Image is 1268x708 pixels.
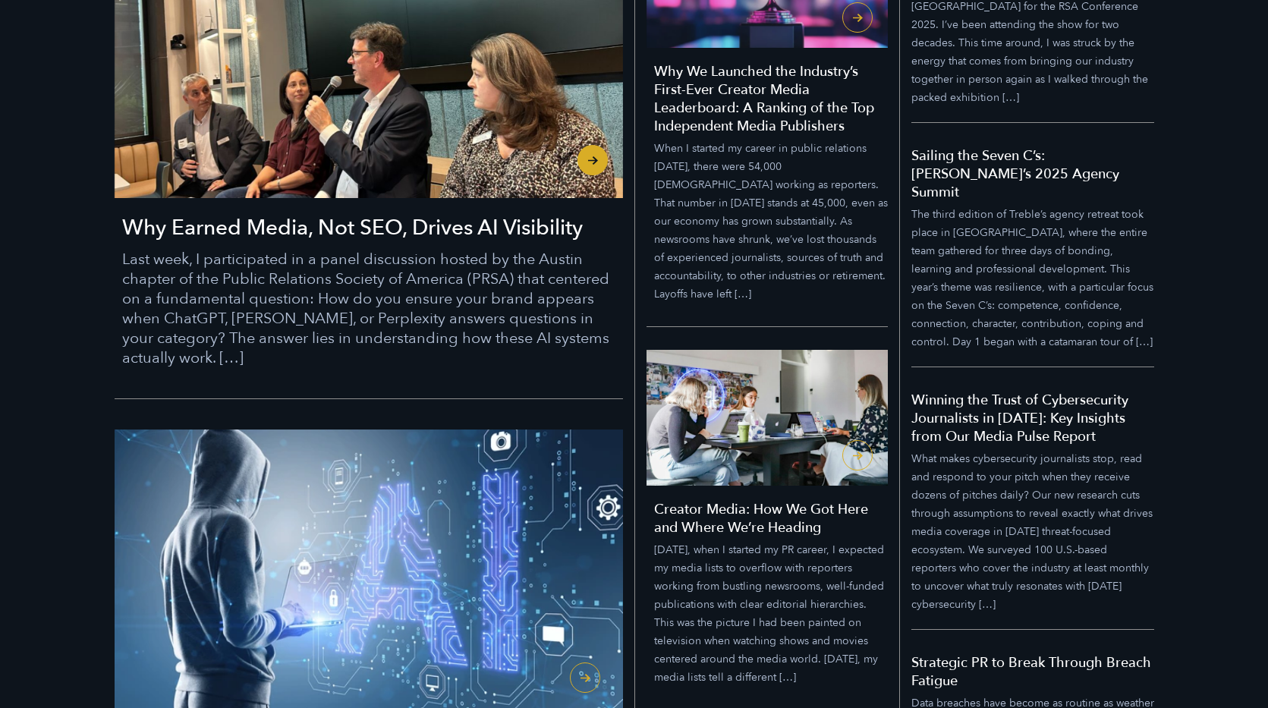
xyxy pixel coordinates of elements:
[654,541,888,687] p: [DATE], when I started my PR career, I expected my media lists to overflow with reporters working...
[654,63,888,136] h4: Why We Launched the Industry’s First-Ever Creator Media Leaderboard: A Ranking of the Top Indepen...
[911,147,1154,202] h5: Sailing the Seven C’s: [PERSON_NAME]’s 2025 Agency Summit
[122,250,623,368] p: Last week, I participated in a panel discussion hosted by the Austin chapter of the Public Relati...
[122,213,623,242] h3: Why Earned Media, Not SEO, Drives AI Visibility
[654,501,888,537] h4: Creator Media: How We Got Here and Where We’re Heading
[911,392,1154,446] h5: Winning the Trust of Cybersecurity Journalists in [DATE]: Key Insights from Our Media Pulse Report
[911,206,1154,351] p: The third edition of Treble’s agency retreat took place in [GEOGRAPHIC_DATA], where the entire te...
[911,367,1154,630] a: Winning the Trust of Cybersecurity Journalists in 2025: Key Insights from Our Media Pulse Report
[911,450,1154,614] p: What makes cybersecurity journalists stop, read and respond to your pitch when they receive dozen...
[911,654,1154,691] h5: Strategic PR to Break Through Breach Fatigue
[654,140,888,304] p: When I started my career in public relations [DATE], there were 54,000 [DEMOGRAPHIC_DATA] working...
[647,350,888,486] img: Creator Media: How We Got Here and Where We’re Heading
[911,123,1154,367] a: Sailing the Seven C’s: Treble’s 2025 Agency Summit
